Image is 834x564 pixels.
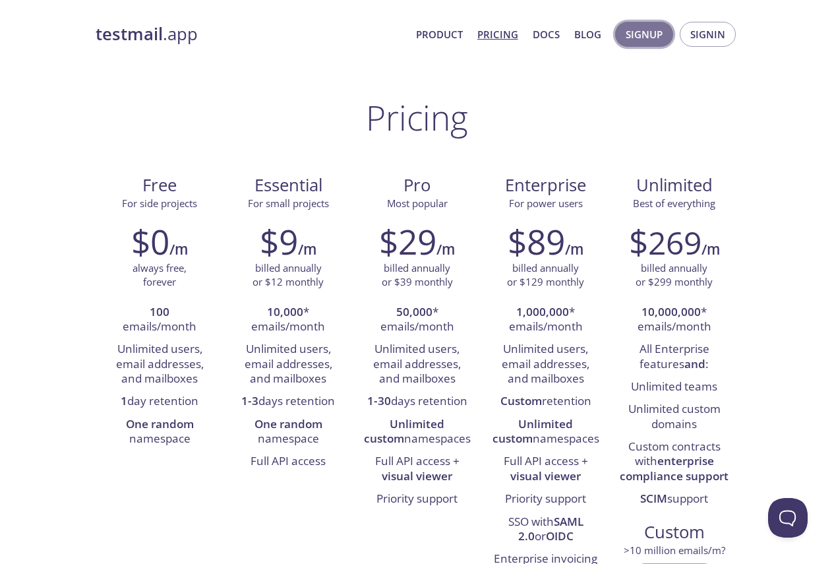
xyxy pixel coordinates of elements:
[253,261,324,290] p: billed annually or $12 monthly
[234,451,343,473] li: Full API access
[491,391,600,413] li: retention
[518,514,583,544] strong: SAML 2.0
[379,222,436,261] h2: $29
[363,174,471,197] span: Pro
[121,393,127,408] strong: 1
[491,451,600,488] li: Full API access +
[122,197,197,210] span: For side projects
[507,261,584,290] p: billed annually or $129 monthly
[509,197,583,210] span: For power users
[701,238,720,261] h6: /m
[364,416,445,446] strong: Unlimited custom
[298,238,316,261] h6: /m
[491,511,600,549] li: SSO with or
[690,26,725,43] span: Signin
[626,26,663,43] span: Signup
[615,22,673,47] button: Signup
[105,414,214,451] li: namespace
[510,468,581,484] strong: visual viewer
[516,304,569,319] strong: 1,000,000
[620,521,728,544] span: Custom
[416,26,463,43] a: Product
[367,393,391,408] strong: 1-30
[234,391,343,413] li: days retention
[620,338,729,376] li: All Enterprise features :
[131,222,169,261] h2: $0
[96,22,163,46] strong: testmail
[620,488,729,511] li: support
[508,222,565,261] h2: $89
[641,304,701,319] strong: 10,000,000
[366,98,468,137] h1: Pricing
[133,261,187,290] p: always free, forever
[492,174,599,197] span: Enterprise
[436,238,455,261] h6: /m
[235,174,342,197] span: Essential
[241,393,258,408] strong: 1-3
[620,453,729,483] strong: enterprise compliance support
[387,197,448,210] span: Most popular
[636,173,713,197] span: Unlimited
[105,391,214,413] li: day retention
[477,26,518,43] a: Pricing
[620,398,729,436] li: Unlimited custom domains
[254,416,322,431] strong: One random
[106,174,214,197] span: Free
[620,436,729,488] li: Custom contracts with
[105,301,214,339] li: emails/month
[620,301,729,339] li: * emails/month
[546,528,574,544] strong: OIDC
[491,338,600,391] li: Unlimited users, email addresses, and mailboxes
[629,222,701,261] h2: $
[363,301,471,339] li: * emails/month
[382,468,452,484] strong: visual viewer
[491,414,600,451] li: namespaces
[500,393,542,408] strong: Custom
[150,304,169,319] strong: 100
[624,544,725,557] span: > 10 million emails/m?
[248,197,329,210] span: For small projects
[492,416,574,446] strong: Unlimited custom
[126,416,194,431] strong: One random
[234,414,343,451] li: namespace
[684,356,705,371] strong: and
[363,451,471,488] li: Full API access +
[768,498,808,538] iframe: Help Scout Beacon - Open
[96,23,405,46] a: testmail.app
[169,238,188,261] h6: /m
[382,261,453,290] p: billed annually or $39 monthly
[620,376,729,398] li: Unlimited teams
[491,301,600,339] li: * emails/month
[267,304,303,319] strong: 10,000
[533,26,560,43] a: Docs
[648,221,701,264] span: 269
[363,391,471,413] li: days retention
[363,338,471,391] li: Unlimited users, email addresses, and mailboxes
[491,488,600,511] li: Priority support
[234,338,343,391] li: Unlimited users, email addresses, and mailboxes
[105,338,214,391] li: Unlimited users, email addresses, and mailboxes
[640,491,667,506] strong: SCIM
[574,26,601,43] a: Blog
[396,304,432,319] strong: 50,000
[363,414,471,451] li: namespaces
[680,22,736,47] button: Signin
[633,197,715,210] span: Best of everything
[234,301,343,339] li: * emails/month
[260,222,298,261] h2: $9
[363,488,471,511] li: Priority support
[636,261,713,290] p: billed annually or $299 monthly
[565,238,583,261] h6: /m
